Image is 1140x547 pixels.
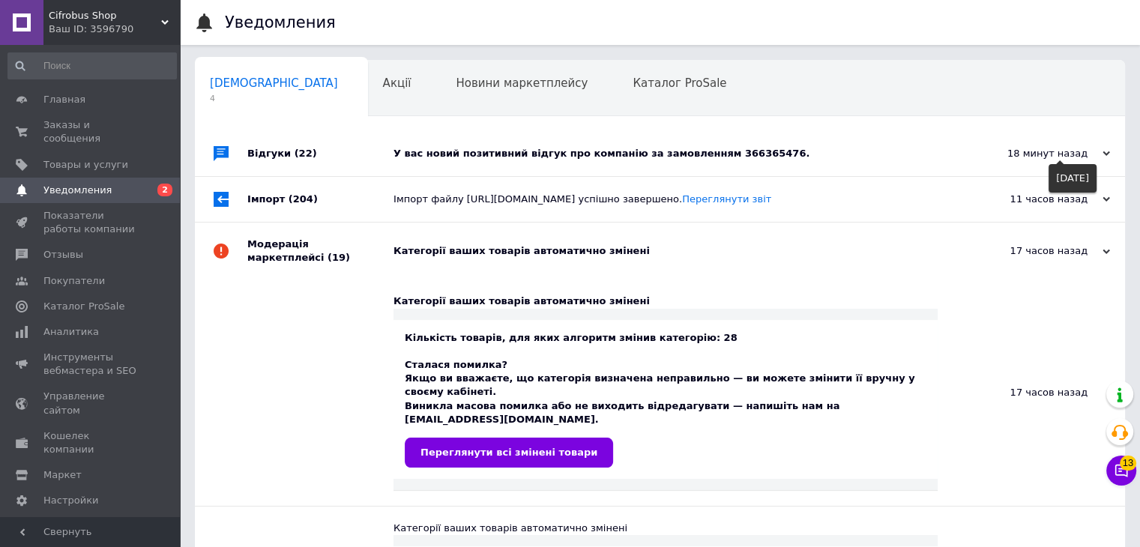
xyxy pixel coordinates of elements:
span: Уведомления [43,184,112,197]
div: Відгуки [247,131,393,176]
div: Ваш ID: 3596790 [49,22,180,36]
div: Кількість товарів, для яких алгоритм змінив категорію: 28 Cталася помилка? Якщо ви вважаєте, що к... [405,331,926,468]
span: Отзывы [43,248,83,262]
div: Категорії ваших товарів автоматично змінені [393,244,960,258]
span: Новини маркетплейсу [456,76,588,90]
span: Заказы и сообщения [43,118,139,145]
span: 4 [210,93,338,104]
span: [DEMOGRAPHIC_DATA] [210,76,338,90]
div: 18 минут назад [960,147,1110,160]
div: 11 часов назад [960,193,1110,206]
span: Каталог ProSale [43,300,124,313]
span: Кошелек компании [43,429,139,456]
div: Імпорт файлу [URL][DOMAIN_NAME] успішно завершено. [393,193,960,206]
span: Покупатели [43,274,105,288]
div: 17 часов назад [960,244,1110,258]
div: Категорії ваших товарів автоматично змінені [393,522,938,535]
a: Переглянути всі змінені товари [405,438,613,468]
div: У вас новий позитивний відгук про компанію за замовленням 366365476. [393,147,960,160]
span: Показатели работы компании [43,209,139,236]
span: Главная [43,93,85,106]
span: Каталог ProSale [633,76,726,90]
span: Cifrobus Shop [49,9,161,22]
input: Поиск [7,52,177,79]
span: Аналитика [43,325,99,339]
span: 2 [157,184,172,196]
h1: Уведомления [225,13,336,31]
div: Імпорт [247,177,393,222]
span: Товары и услуги [43,158,128,172]
span: Инструменты вебмастера и SEO [43,351,139,378]
div: [DATE] [1049,164,1097,193]
span: Маркет [43,468,82,482]
div: Модерація маркетплейсі [247,223,393,279]
span: Настройки [43,494,98,507]
div: Категорії ваших товарів автоматично змінені [393,294,938,308]
button: Чат с покупателем13 [1106,456,1136,486]
div: 17 часов назад [938,279,1125,506]
span: Управление сайтом [43,390,139,417]
span: (22) [295,148,317,159]
span: Акції [383,76,411,90]
span: Переглянути всі змінені товари [420,447,597,458]
span: (19) [328,252,350,263]
a: Переглянути звіт [682,193,771,205]
span: (204) [289,193,318,205]
span: 13 [1120,456,1136,471]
